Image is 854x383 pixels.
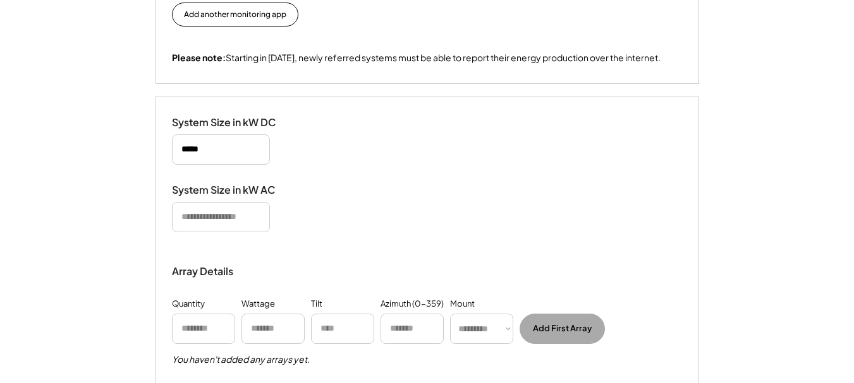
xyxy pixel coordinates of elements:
[172,353,310,366] h5: You haven't added any arrays yet.
[172,52,226,63] strong: Please note:
[311,298,322,310] div: Tilt
[172,298,205,310] div: Quantity
[172,52,661,64] div: Starting in [DATE], newly referred systems must be able to report their energy production over th...
[172,184,298,197] div: System Size in kW AC
[172,116,298,129] div: System Size in kW DC
[381,298,444,310] div: Azimuth (0-359)
[450,298,475,310] div: Mount
[172,264,235,279] div: Array Details
[520,314,605,344] button: Add First Array
[172,3,298,27] button: Add another monitoring app
[241,298,275,310] div: Wattage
